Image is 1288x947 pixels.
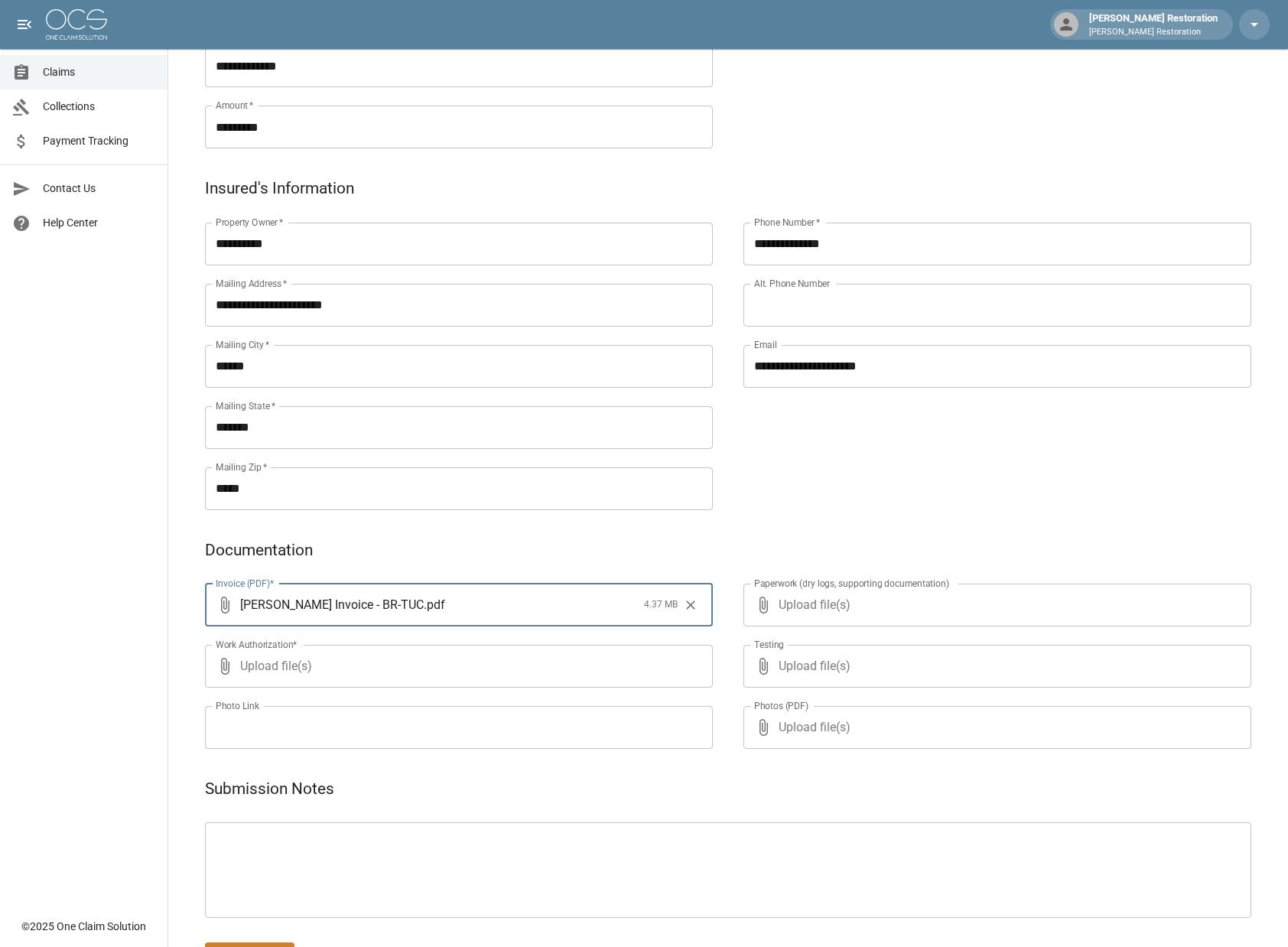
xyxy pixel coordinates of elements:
label: Mailing Zip [216,460,268,473]
label: Mailing State [216,399,275,412]
span: Claims [43,64,155,80]
label: Photos (PDF) [754,699,808,712]
span: Upload file(s) [240,645,672,688]
label: Email [754,338,777,351]
button: Clear [679,594,702,617]
label: Amount [216,99,254,112]
label: Property Owner [216,216,284,229]
label: Invoice (PDF)* [216,577,275,590]
p: [PERSON_NAME] Restoration [1089,26,1218,39]
button: open drawer [9,9,40,40]
span: Upload file(s) [779,706,1210,749]
div: © 2025 One Claim Solution [21,919,146,934]
span: 4.37 MB [644,597,678,613]
span: Collections [43,99,155,115]
label: Alt. Phone Number [754,277,830,290]
span: Upload file(s) [779,645,1210,688]
span: Contact Us [43,181,155,197]
label: Phone Number [754,216,820,229]
label: Paperwork (dry logs, supporting documentation) [754,577,949,590]
img: ocs-logo-white-transparent.png [46,9,107,40]
label: Mailing Address [216,277,287,290]
label: Work Authorization* [216,638,298,651]
span: Upload file(s) [779,584,1210,626]
label: Testing [754,638,784,651]
label: Mailing City [216,338,270,351]
label: Photo Link [216,699,259,712]
div: [PERSON_NAME] Restoration [1083,11,1224,38]
span: Help Center [43,215,155,231]
span: . pdf [424,596,445,613]
span: [PERSON_NAME] Invoice - BR-TUC [240,596,424,613]
span: Payment Tracking [43,133,155,149]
